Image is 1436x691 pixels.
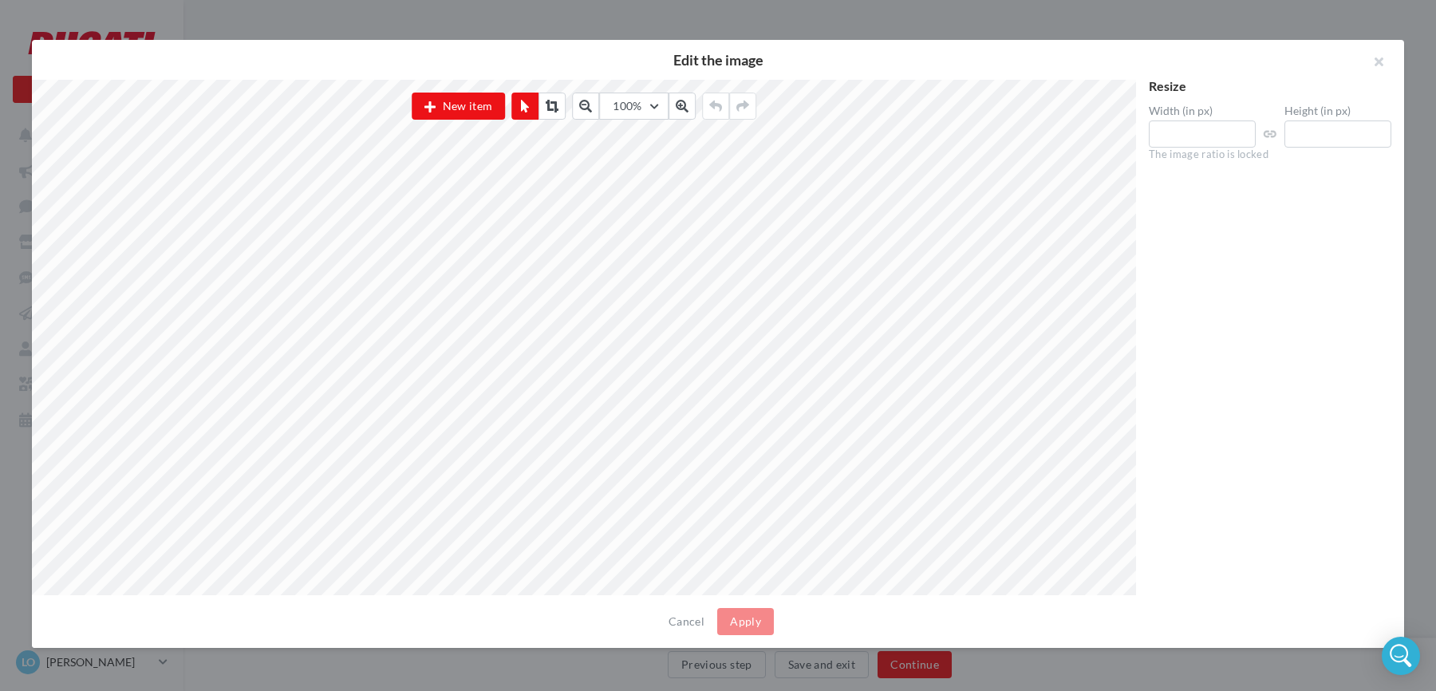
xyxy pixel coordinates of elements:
[57,53,1379,67] h2: Edit the image
[599,93,668,120] button: 100%
[1149,105,1256,116] label: Width (in px)
[662,612,711,631] button: Cancel
[1382,637,1420,675] div: Open Intercom Messenger
[717,608,774,635] button: Apply
[1149,148,1391,162] div: The image ratio is locked
[1284,105,1391,116] label: Height (in px)
[1149,80,1391,93] div: Resize
[412,93,505,120] button: New item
